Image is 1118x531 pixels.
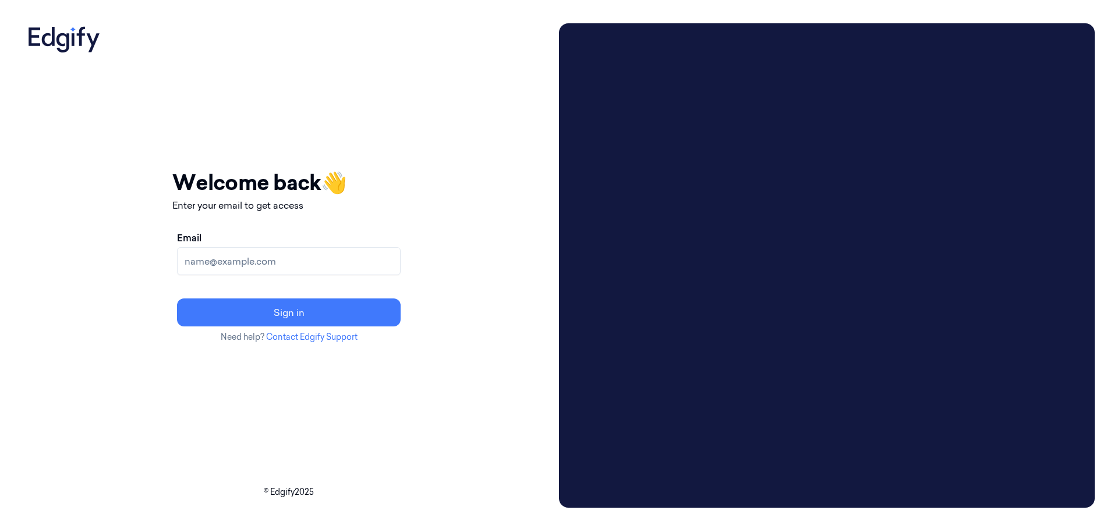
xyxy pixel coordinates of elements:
p: Need help? [172,331,405,343]
p: Enter your email to get access [172,198,405,212]
label: Email [177,231,201,245]
h1: Welcome back 👋 [172,167,405,198]
button: Sign in [177,298,401,326]
a: Contact Edgify Support [266,332,358,342]
input: name@example.com [177,247,401,275]
p: © Edgify 2025 [23,486,554,498]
